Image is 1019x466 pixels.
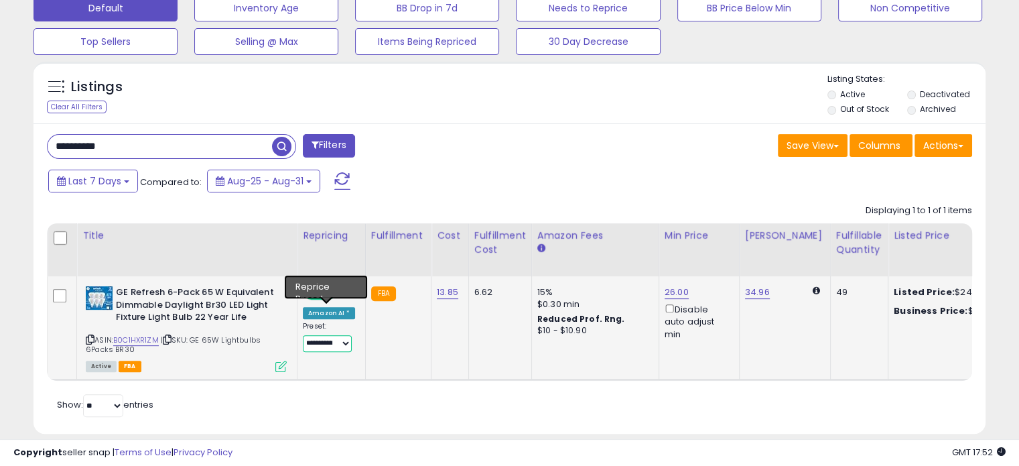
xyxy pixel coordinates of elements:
[827,73,986,86] p: Listing States:
[537,229,653,243] div: Amazon Fees
[303,134,355,158] button: Filters
[303,322,355,352] div: Preset:
[778,134,847,157] button: Save View
[437,286,458,299] a: 13.85
[86,361,117,372] span: All listings currently available for purchase on Amazon
[474,229,526,257] div: Fulfillment Cost
[227,174,303,188] span: Aug-25 - Aug-31
[537,286,649,298] div: 15%
[836,286,878,298] div: 49
[952,446,1006,459] span: 2025-09-8 17:52 GMT
[82,229,291,243] div: Title
[894,229,1010,243] div: Listed Price
[894,304,967,317] b: Business Price:
[836,229,882,257] div: Fulfillable Quantity
[194,28,338,55] button: Selling @ Max
[303,307,355,319] div: Amazon AI *
[537,313,625,325] b: Reduced Prof. Rng.
[537,298,649,310] div: $0.30 min
[919,89,969,100] label: Deactivated
[355,28,499,55] button: Items Being Repriced
[68,174,121,188] span: Last 7 Days
[334,288,355,299] span: OFF
[919,103,955,115] label: Archived
[745,286,770,299] a: 34.96
[71,78,123,97] h5: Listings
[116,286,279,327] b: GE Refresh 6-Pack 65 W Equivalent Dimmable Daylight Br30 LED Light Fixture Light Bulb 22 Year Life
[474,286,521,298] div: 6.62
[86,286,287,371] div: ASIN:
[86,286,113,310] img: 41YYLn2as6L._SL40_.jpg
[516,28,660,55] button: 30 Day Decrease
[858,139,900,152] span: Columns
[894,286,1005,298] div: $24.83
[113,335,159,346] a: B0C1HXR1ZM
[33,28,178,55] button: Top Sellers
[437,229,463,243] div: Cost
[13,446,62,459] strong: Copyright
[866,205,972,217] div: Displaying 1 to 1 of 1 items
[537,325,649,337] div: $10 - $10.90
[57,398,153,411] span: Show: entries
[13,447,232,459] div: seller snap | |
[174,446,232,459] a: Privacy Policy
[140,176,202,188] span: Compared to:
[86,335,261,355] span: | SKU: GE 65W Lightbulbs 6Packs BR30
[894,305,1005,317] div: $24.64
[840,89,865,100] label: Active
[537,243,545,255] small: Amazon Fees.
[371,286,396,301] small: FBA
[665,302,729,341] div: Disable auto adjust min
[207,170,320,192] button: Aug-25 - Aug-31
[47,101,107,113] div: Clear All Filters
[305,288,322,299] span: ON
[745,229,825,243] div: [PERSON_NAME]
[303,229,360,243] div: Repricing
[48,170,138,192] button: Last 7 Days
[119,361,141,372] span: FBA
[850,134,912,157] button: Columns
[115,446,172,459] a: Terms of Use
[665,286,689,299] a: 26.00
[894,286,955,298] b: Listed Price:
[665,229,734,243] div: Min Price
[914,134,972,157] button: Actions
[840,103,889,115] label: Out of Stock
[371,229,425,243] div: Fulfillment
